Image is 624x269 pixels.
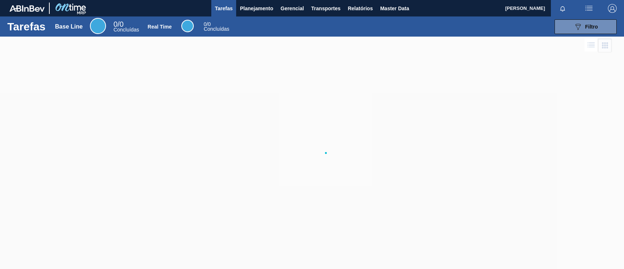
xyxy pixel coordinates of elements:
[148,24,172,30] div: Real Time
[380,4,409,13] span: Master Data
[55,23,83,30] div: Base Line
[240,4,273,13] span: Planejamento
[585,24,598,30] span: Filtro
[311,4,340,13] span: Transportes
[551,3,574,14] button: Notificações
[7,22,46,31] h1: Tarefas
[608,4,617,13] img: Logout
[281,4,304,13] span: Gerencial
[348,4,372,13] span: Relatórios
[555,19,617,34] button: Filtro
[113,27,139,33] span: Concluídas
[10,5,45,12] img: TNhmsLtSVTkK8tSr43FrP2fwEKptu5GPRR3wAAAABJRU5ErkJggg==
[181,20,194,32] div: Real Time
[215,4,233,13] span: Tarefas
[204,22,229,31] div: Real Time
[90,18,106,34] div: Base Line
[113,20,117,28] span: 0
[585,4,593,13] img: userActions
[204,26,229,32] span: Concluídas
[204,21,211,27] span: / 0
[204,21,207,27] span: 0
[113,20,124,28] span: / 0
[113,21,139,32] div: Base Line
